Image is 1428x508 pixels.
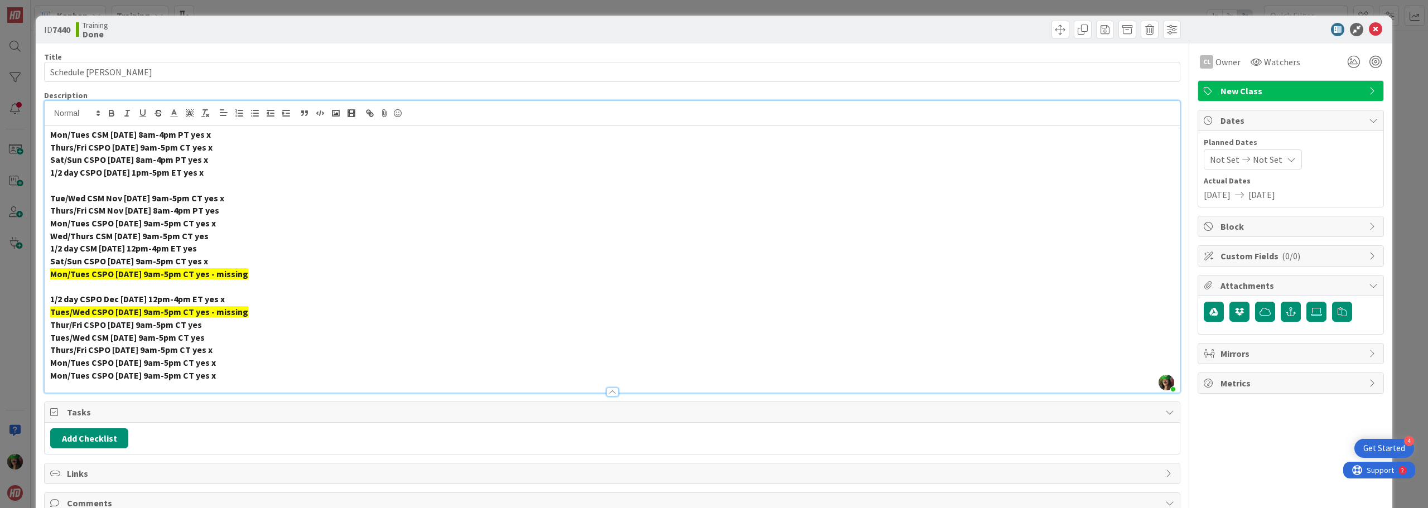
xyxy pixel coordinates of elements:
[50,370,216,381] strong: Mon/Tues CSPO [DATE] 9am-5pm CT yes x
[1204,137,1378,148] span: Planned Dates
[1354,439,1414,458] div: Open Get Started checklist, remaining modules: 4
[1204,188,1231,201] span: [DATE]
[50,319,202,330] strong: Thur/Fri CSPO [DATE] 9am-5pm CT yes
[83,21,108,30] span: Training
[50,357,216,368] strong: Mon/Tues CSPO [DATE] 9am-5pm CT yes x
[1282,250,1300,262] span: ( 0/0 )
[44,90,88,100] span: Description
[1215,55,1241,69] span: Owner
[67,467,1160,480] span: Links
[50,344,213,355] strong: Thurs/Fri CSPO [DATE] 9am-5pm CT yes x
[83,30,108,38] b: Done
[50,306,248,317] strong: Tues/Wed CSPO [DATE] 9am-5pm CT yes - missing
[1220,347,1363,360] span: Mirrors
[1159,375,1174,390] img: zMbp8UmSkcuFrGHA6WMwLokxENeDinhm.jpg
[50,428,128,448] button: Add Checklist
[58,4,61,13] div: 2
[1363,443,1405,454] div: Get Started
[50,293,225,304] strong: 1/2 day CSPO Dec [DATE] 12pm-4pm ET yes x
[50,167,204,178] strong: 1/2 day CSPO [DATE] 1pm-5pm ET yes x
[44,23,70,36] span: ID
[50,205,219,216] strong: Thurs/Fri CSM Nov [DATE] 8am-4pm PT yes
[1264,55,1300,69] span: Watchers
[1220,220,1363,233] span: Block
[1210,153,1239,166] span: Not Set
[50,268,248,279] strong: Mon/Tues CSPO [DATE] 9am-5pm CT yes - missing
[50,129,211,140] strong: Mon/Tues CSM [DATE] 8am-4pm PT yes x
[44,62,1180,82] input: type card name here...
[52,24,70,35] b: 7440
[50,243,197,254] strong: 1/2 day CSM [DATE] 12pm-4pm ET yes
[23,2,51,15] span: Support
[50,142,213,153] strong: Thurs/Fri CSPO [DATE] 9am-5pm CT yes x
[1404,436,1414,446] div: 4
[50,192,224,204] strong: Tue/Wed CSM Nov [DATE] 9am-5pm CT yes x
[1220,249,1363,263] span: Custom Fields
[1220,84,1363,98] span: New Class
[1220,376,1363,390] span: Metrics
[67,405,1160,419] span: Tasks
[1204,175,1378,187] span: Actual Dates
[1200,55,1213,69] div: CL
[1220,279,1363,292] span: Attachments
[1248,188,1275,201] span: [DATE]
[50,332,205,343] strong: Tues/Wed CSM [DATE] 9am-5pm CT yes
[1220,114,1363,127] span: Dates
[50,230,209,241] strong: Wed/Thurs CSM [DATE] 9am-5pm CT yes
[44,52,62,62] label: Title
[50,255,208,267] strong: Sat/Sun CSPO [DATE] 9am-5pm CT yes x
[50,154,208,165] strong: Sat/Sun CSPO [DATE] 8am-4pm PT yes x
[50,217,216,229] strong: Mon/Tues CSPO [DATE] 9am-5pm CT yes x
[1253,153,1282,166] span: Not Set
